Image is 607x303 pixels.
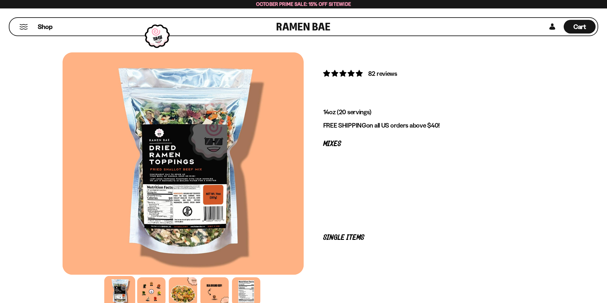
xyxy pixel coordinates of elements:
[564,18,596,35] div: Cart
[368,70,397,77] span: 82 reviews
[38,22,52,31] span: Shop
[573,23,586,31] span: Cart
[323,235,525,241] p: Single Items
[38,20,52,34] a: Shop
[323,141,525,147] p: Mixes
[19,24,28,30] button: Mobile Menu Trigger
[256,1,351,7] span: October Prime Sale: 15% off Sitewide
[323,121,366,129] strong: FREE SHIPPING
[323,121,525,130] p: on all US orders above $40!
[323,69,364,77] span: 4.83 stars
